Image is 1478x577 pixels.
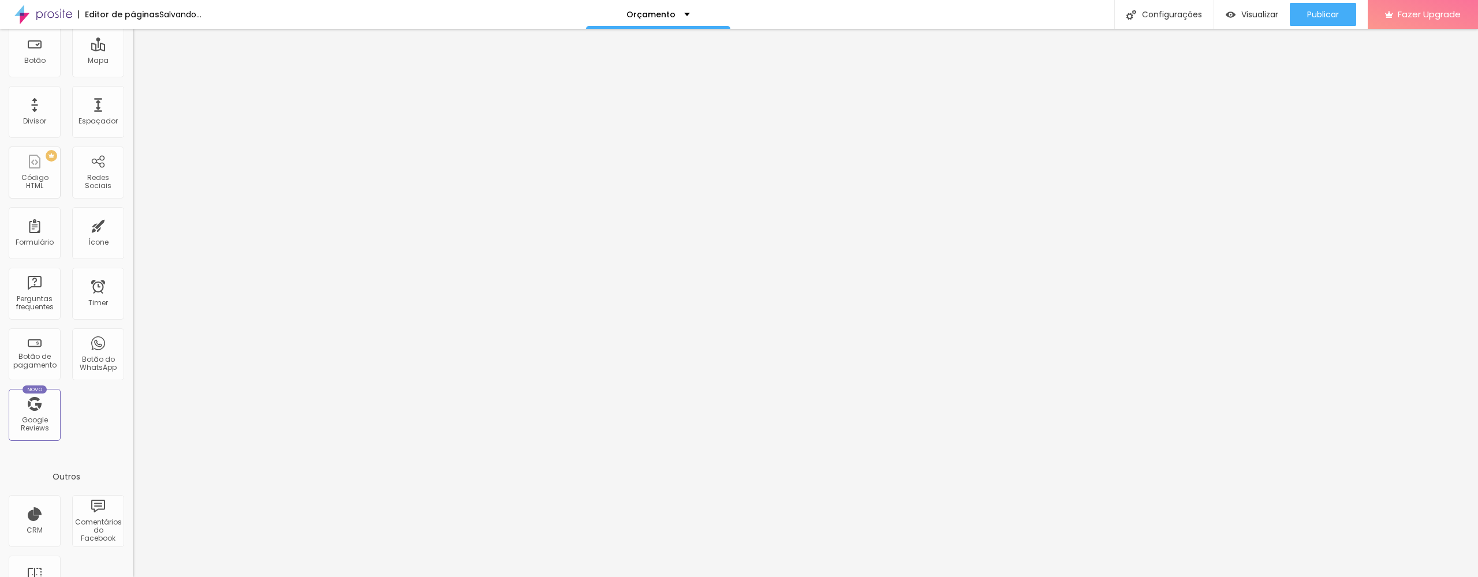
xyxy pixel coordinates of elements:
span: Fazer Upgrade [1398,9,1461,19]
div: Mapa [88,57,109,65]
div: Perguntas frequentes [12,295,57,312]
img: Icone [1126,10,1136,20]
button: Publicar [1290,3,1356,26]
div: Timer [88,299,108,307]
p: Orçamento [626,10,675,18]
div: Código HTML [12,174,57,190]
button: Visualizar [1214,3,1290,26]
img: view-1.svg [1226,10,1236,20]
span: Publicar [1307,10,1339,19]
div: Botão de pagamento [12,353,57,369]
div: Divisor [23,117,46,125]
iframe: Editor [133,29,1478,577]
div: Ícone [88,238,109,246]
div: Espaçador [79,117,118,125]
div: Redes Sociais [75,174,121,190]
div: CRM [27,526,43,534]
div: Google Reviews [12,416,57,433]
div: Formulário [16,238,54,246]
div: Comentários do Facebook [75,518,121,543]
div: Botão do WhatsApp [75,355,121,372]
span: Visualizar [1241,10,1278,19]
div: Novo [23,385,47,394]
div: Botão [24,57,46,65]
div: Salvando... [159,10,201,18]
div: Editor de páginas [78,10,159,18]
